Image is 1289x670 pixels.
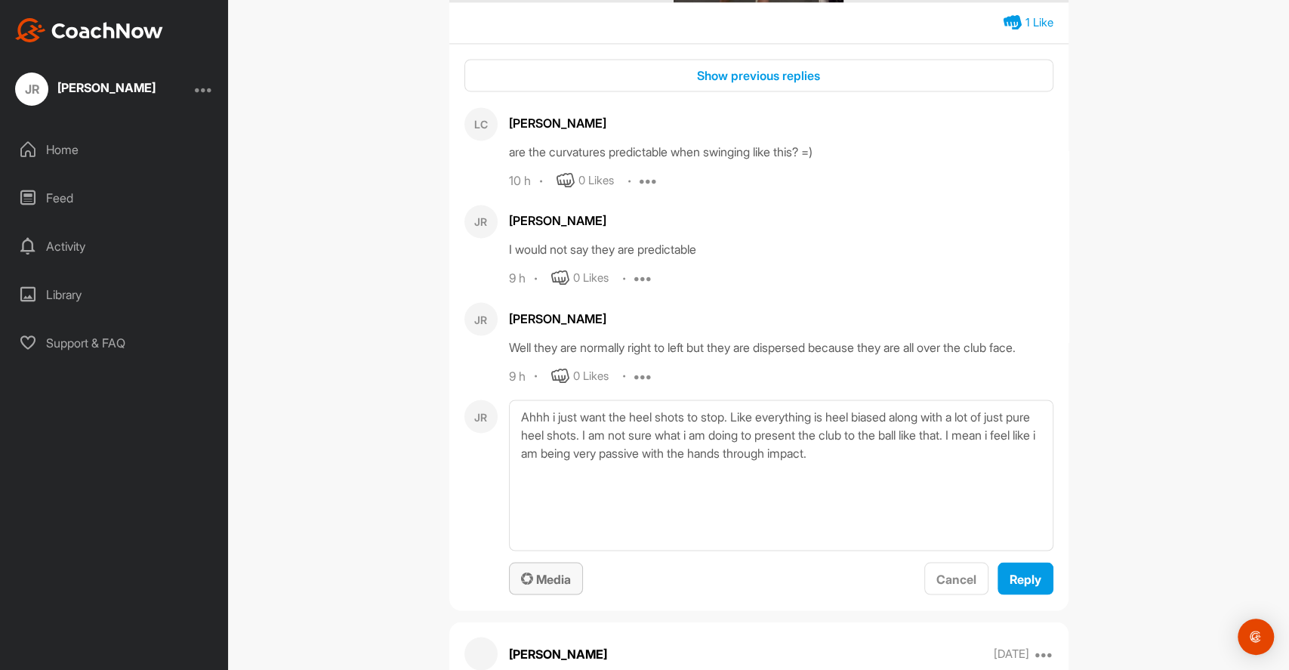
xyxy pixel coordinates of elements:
[464,205,498,238] div: JR
[521,571,571,586] span: Media
[509,400,1053,551] textarea: Ahhh i just want the heel shots to stop. Like everything is heel biased along with a lot of just ...
[573,367,609,384] div: 0 Likes
[15,73,48,106] div: JR
[464,59,1053,91] button: Show previous replies
[509,309,1053,327] div: [PERSON_NAME]
[1025,14,1053,32] div: 1 Like
[509,338,1053,356] div: Well they are normally right to left but they are dispersed because they are all over the club face.
[509,114,1053,132] div: [PERSON_NAME]
[509,271,526,286] div: 9 h
[464,107,498,140] div: LC
[509,562,583,594] button: Media
[8,276,221,313] div: Library
[8,227,221,265] div: Activity
[509,240,1053,258] div: I would not say they are predictable
[573,270,609,287] div: 0 Likes
[15,18,163,42] img: CoachNow
[924,562,988,594] button: Cancel
[509,211,1053,230] div: [PERSON_NAME]
[994,646,1029,661] p: [DATE]
[936,571,976,586] span: Cancel
[1010,571,1041,586] span: Reply
[578,172,614,190] div: 0 Likes
[57,82,156,94] div: [PERSON_NAME]
[509,644,607,662] p: [PERSON_NAME]
[8,131,221,168] div: Home
[8,324,221,362] div: Support & FAQ
[509,369,526,384] div: 9 h
[509,174,531,189] div: 10 h
[464,302,498,335] div: JR
[476,66,1041,85] div: Show previous replies
[998,562,1053,594] button: Reply
[8,179,221,217] div: Feed
[1238,619,1274,655] div: Open Intercom Messenger
[509,143,1053,161] div: are the curvatures predictable when swinging like this? =)
[464,400,498,433] div: JR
